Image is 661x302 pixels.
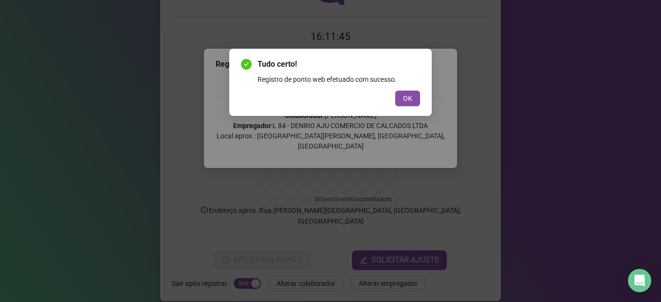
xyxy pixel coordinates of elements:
span: Tudo certo! [257,58,420,70]
span: check-circle [241,59,252,70]
button: OK [395,91,420,106]
div: Open Intercom Messenger [628,269,651,292]
div: Registro de ponto web efetuado com sucesso. [257,74,420,85]
span: OK [403,93,412,104]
